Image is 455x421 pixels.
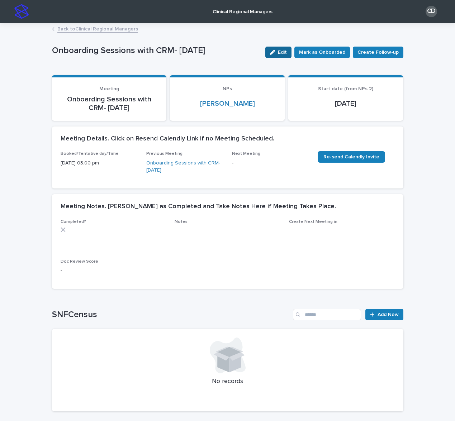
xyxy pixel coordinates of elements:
[378,312,399,317] span: Add New
[52,310,290,320] h1: SNFCensus
[289,227,395,235] p: -
[61,203,336,211] h2: Meeting Notes. [PERSON_NAME] as Completed and Take Notes Here if Meeting Takes Place.
[318,151,385,163] a: Re-send Calendly Invite
[61,378,395,386] p: No records
[293,309,361,320] input: Search
[353,47,403,58] button: Create Follow-up
[61,267,166,274] p: -
[357,49,399,56] span: Create Follow-up
[232,152,260,156] span: Next Meeting
[297,99,394,108] p: [DATE]
[175,232,280,240] p: -
[61,152,119,156] span: Booked/Tentative day/Time
[426,6,437,17] div: CD
[146,159,223,174] a: Onboarding Sessions with CRM- [DATE]
[294,47,350,58] button: Mark as Onboarded
[289,220,337,224] span: Create Next Meeting in
[146,152,183,156] span: Previous Meeting
[175,220,188,224] span: Notes
[61,159,138,167] p: [DATE] 03:00 pm
[61,220,86,224] span: Completed?
[52,46,260,56] p: Onboarding Sessions with CRM- [DATE]
[318,86,373,91] span: Start date (from NPs 2)
[323,154,379,159] span: Re-send Calendly Invite
[265,47,292,58] button: Edit
[365,309,403,320] a: Add New
[278,50,287,55] span: Edit
[61,135,274,143] h2: Meeting Details. Click on Resend Calendly Link if no Meeting Scheduled.
[223,86,232,91] span: NPs
[299,49,345,56] span: Mark as Onboarded
[61,95,158,112] p: Onboarding Sessions with CRM- [DATE]
[200,99,255,108] a: [PERSON_NAME]
[14,4,29,19] img: stacker-logo-s-only.png
[61,259,98,264] span: Doc Review Score
[57,24,138,33] a: Back toClinical Regional Managers
[99,86,119,91] span: Meeting
[232,159,309,167] p: -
